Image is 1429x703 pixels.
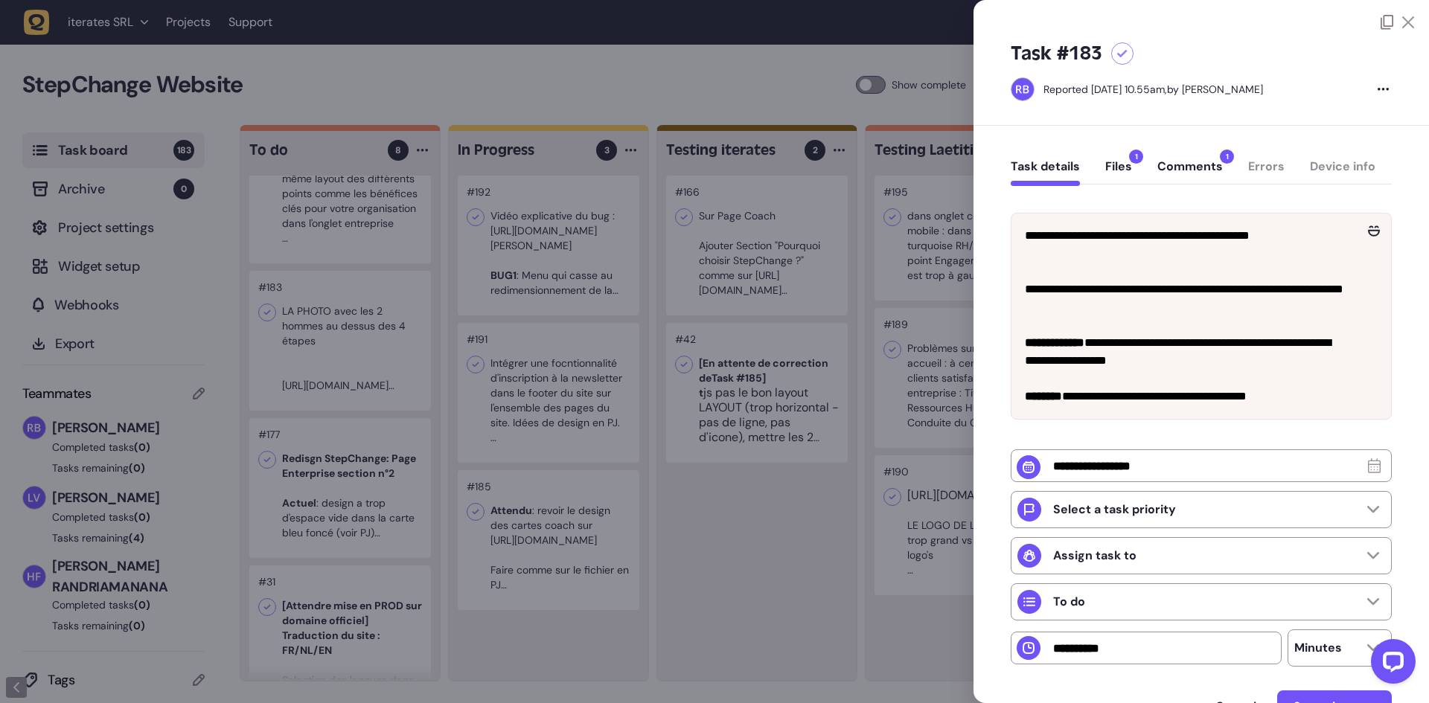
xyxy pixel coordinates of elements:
p: Minutes [1294,641,1342,655]
p: Assign task to [1053,548,1137,563]
button: Files [1105,159,1132,186]
button: Comments [1157,159,1223,186]
iframe: LiveChat chat widget [1359,633,1422,696]
div: Reported [DATE] 10.55am, [1043,83,1167,96]
div: by [PERSON_NAME] [1043,82,1263,97]
button: Task details [1011,159,1080,186]
span: 1 [1129,150,1143,164]
p: Select a task priority [1053,502,1176,517]
span: 1 [1220,150,1234,164]
h5: Task #183 [1011,42,1102,65]
p: To do [1053,594,1085,609]
img: Rodolphe Balay [1011,78,1034,100]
